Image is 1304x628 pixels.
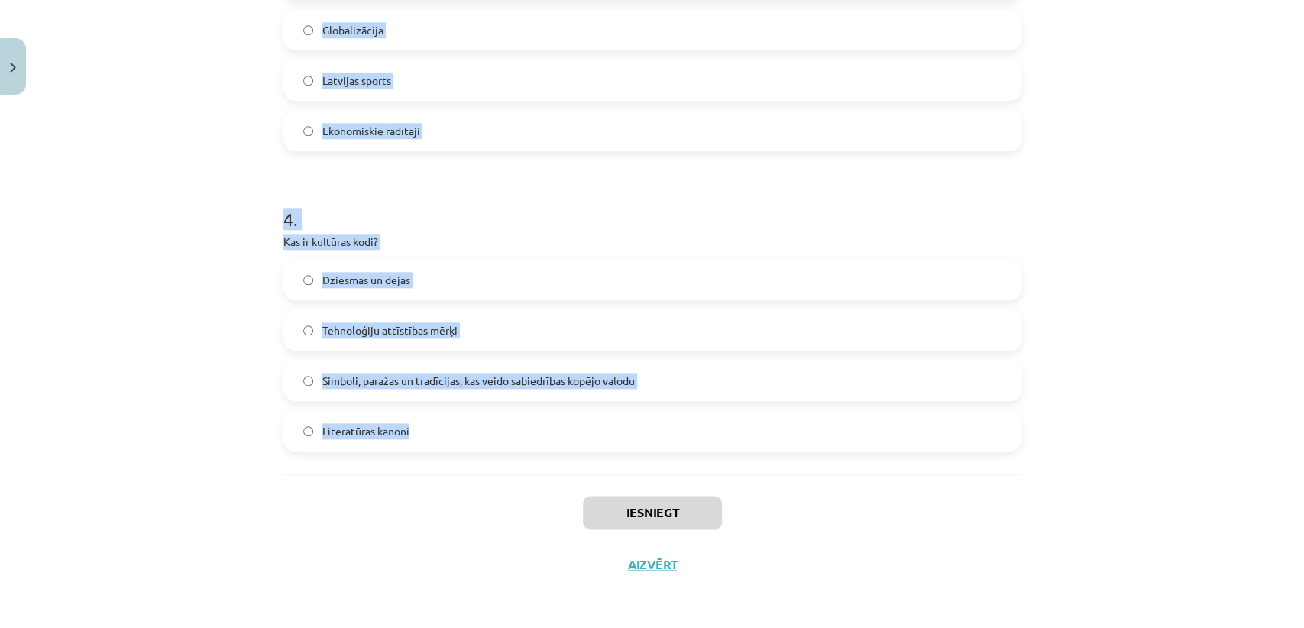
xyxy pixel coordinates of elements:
[283,234,1021,250] p: Kas ir kultūras kodi?
[322,373,635,389] span: Simboli, paražas un tradīcijas, kas veido sabiedrības kopējo valodu
[322,123,420,139] span: Ekonomiskie rādītāji
[322,73,391,89] span: Latvijas sports
[303,76,313,86] input: Latvijas sports
[10,63,16,73] img: icon-close-lesson-0947bae3869378f0d4975bcd49f059093ad1ed9edebbc8119c70593378902aed.svg
[322,272,410,288] span: Dziesmas un dejas
[322,22,383,38] span: Globalizācija
[303,426,313,436] input: Literatūras kanoni
[322,423,409,439] span: Literatūras kanoni
[303,275,313,285] input: Dziesmas un dejas
[322,322,458,338] span: Tehnoloģiju attīstības mērķi
[623,557,681,572] button: Aizvērt
[283,182,1021,229] h1: 4 .
[583,496,722,529] button: Iesniegt
[303,25,313,35] input: Globalizācija
[303,325,313,335] input: Tehnoloģiju attīstības mērķi
[303,126,313,136] input: Ekonomiskie rādītāji
[303,376,313,386] input: Simboli, paražas un tradīcijas, kas veido sabiedrības kopējo valodu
